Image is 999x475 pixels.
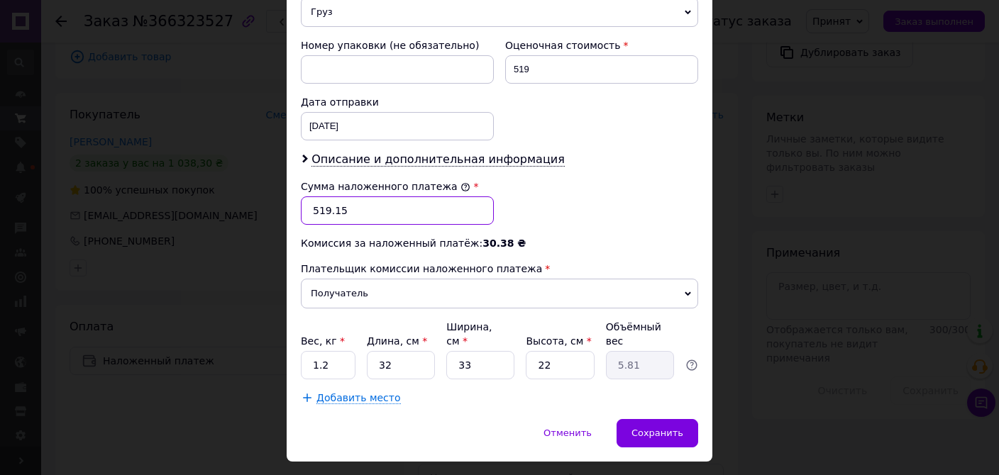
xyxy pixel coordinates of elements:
span: 30.38 ₴ [482,238,526,249]
label: Ширина, см [446,321,492,347]
label: Высота, см [526,335,591,347]
div: Объёмный вес [606,320,674,348]
span: Описание и дополнительная информация [311,152,565,167]
span: Получатель [301,279,698,308]
div: Оценочная стоимость [505,38,698,52]
div: Номер упаковки (не обязательно) [301,38,494,52]
div: Дата отправки [301,95,494,109]
label: Длина, см [367,335,427,347]
span: Отменить [543,428,592,438]
span: Добавить место [316,392,401,404]
span: Плательщик комиссии наложенного платежа [301,263,542,274]
label: Вес, кг [301,335,345,347]
div: Комиссия за наложенный платёж: [301,236,698,250]
label: Сумма наложенного платежа [301,181,470,192]
span: Сохранить [631,428,683,438]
